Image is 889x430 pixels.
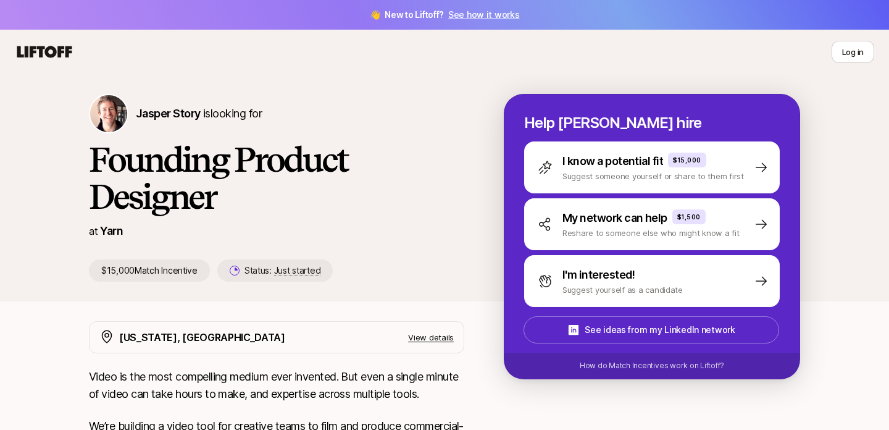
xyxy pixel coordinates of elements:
[89,259,210,282] p: $15,000 Match Incentive
[562,153,663,170] p: I know a potential fit
[524,114,780,132] p: Help [PERSON_NAME] hire
[677,212,701,222] p: $1,500
[136,105,262,122] p: is looking for
[832,41,874,63] button: Log in
[580,360,724,371] p: How do Match Incentives work on Liftoff?
[89,141,464,215] h1: Founding Product Designer
[100,224,123,237] a: Yarn
[408,331,454,344] p: View details
[562,170,744,182] p: Suggest someone yourself or share to them first
[562,209,667,227] p: My network can help
[562,227,740,239] p: Reshare to someone else who might know a fit
[562,284,683,296] p: Suggest yourself as a candidate
[244,263,320,278] p: Status:
[562,266,635,284] p: I'm interested!
[89,223,98,239] p: at
[370,7,520,22] span: 👋 New to Liftoff?
[274,265,321,276] span: Just started
[119,329,285,345] p: [US_STATE], [GEOGRAPHIC_DATA]
[673,155,701,165] p: $15,000
[90,95,127,132] img: Jasper Story
[448,9,520,20] a: See how it works
[89,368,464,403] p: Video is the most compelling medium ever invented. But even a single minute of video can take hou...
[585,322,735,337] p: See ideas from my LinkedIn network
[524,316,779,344] button: See ideas from my LinkedIn network
[136,107,201,120] span: Jasper Story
